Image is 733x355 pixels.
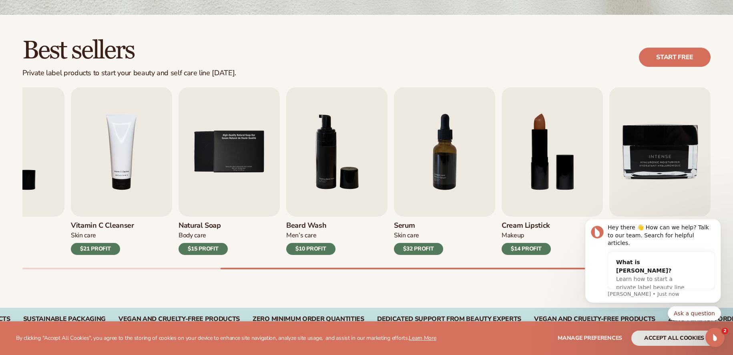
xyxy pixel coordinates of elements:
[35,71,142,78] p: Message from Lee, sent Just now
[16,335,436,342] p: By clicking "Accept All Cookies", you agree to the storing of cookies on your device to enhance s...
[286,87,388,255] a: 6 / 9
[705,328,725,347] iframe: Intercom live chat
[118,315,240,323] div: VEGAN AND CRUELTY-FREE PRODUCTS
[35,4,142,28] div: Hey there 👋 How can we help? Talk to our team. Search for helpful articles.
[71,87,172,255] a: 4 / 9
[286,221,335,230] h3: Beard Wash
[179,221,228,230] h3: Natural Soap
[35,4,142,70] div: Message content
[22,69,236,78] div: Private label products to start your beauty and self care line [DATE].
[43,56,112,80] span: Learn how to start a private label beauty line with [PERSON_NAME]
[502,243,551,255] div: $14 PROFIT
[179,243,228,255] div: $15 PROFIT
[71,221,134,230] h3: Vitamin C Cleanser
[502,87,603,255] a: 8 / 9
[286,243,335,255] div: $10 PROFIT
[18,6,31,19] img: Profile image for Lee
[409,334,436,342] a: Learn More
[394,231,443,240] div: Skin Care
[534,315,655,323] div: Vegan and Cruelty-Free Products
[502,231,551,240] div: Makeup
[95,87,148,101] button: Quick reply: Ask a question
[253,315,364,323] div: ZERO MINIMUM ORDER QUANTITIES
[639,48,711,67] a: Start free
[23,315,106,323] div: SUSTAINABLE PACKAGING
[631,331,717,346] button: accept all cookies
[71,243,120,255] div: $21 PROFIT
[43,39,118,56] div: What is [PERSON_NAME]?
[502,221,551,230] h3: Cream Lipstick
[22,37,236,64] h2: Best sellers
[12,87,148,101] div: Quick reply options
[394,87,495,255] a: 7 / 9
[394,243,443,255] div: $32 PROFIT
[609,87,711,255] a: 9 / 9
[573,219,733,325] iframe: Intercom notifications message
[71,231,134,240] div: Skin Care
[558,334,622,342] span: Manage preferences
[377,315,521,323] div: DEDICATED SUPPORT FROM BEAUTY EXPERTS
[722,328,728,334] span: 2
[35,32,126,87] div: What is [PERSON_NAME]?Learn how to start a private label beauty line with [PERSON_NAME]
[179,231,228,240] div: Body Care
[394,221,443,230] h3: Serum
[179,87,280,255] a: 5 / 9
[558,331,622,346] button: Manage preferences
[286,231,335,240] div: Men’s Care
